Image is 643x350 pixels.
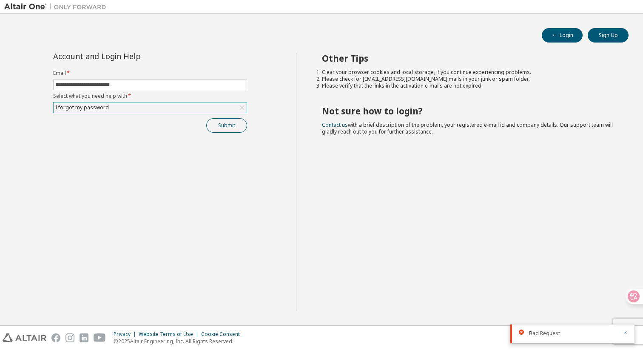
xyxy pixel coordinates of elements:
img: youtube.svg [94,333,106,342]
img: instagram.svg [65,333,74,342]
div: Privacy [114,331,139,338]
li: Please check for [EMAIL_ADDRESS][DOMAIN_NAME] mails in your junk or spam folder. [322,76,614,83]
img: altair_logo.svg [3,333,46,342]
p: © 2025 Altair Engineering, Inc. All Rights Reserved. [114,338,245,345]
h2: Other Tips [322,53,614,64]
img: facebook.svg [51,333,60,342]
span: with a brief description of the problem, your registered e-mail id and company details. Our suppo... [322,121,613,135]
div: Account and Login Help [53,53,208,60]
div: I forgot my password [54,102,247,113]
label: Email [53,70,247,77]
button: Submit [206,118,247,133]
div: I forgot my password [54,103,110,112]
li: Please verify that the links in the activation e-mails are not expired. [322,83,614,89]
img: Altair One [4,3,111,11]
h2: Not sure how to login? [322,105,614,117]
button: Login [542,28,583,43]
span: Bad Request [529,330,560,337]
label: Select what you need help with [53,93,247,100]
div: Cookie Consent [201,331,245,338]
div: Website Terms of Use [139,331,201,338]
img: linkedin.svg [80,333,88,342]
button: Sign Up [588,28,629,43]
a: Contact us [322,121,348,128]
li: Clear your browser cookies and local storage, if you continue experiencing problems. [322,69,614,76]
